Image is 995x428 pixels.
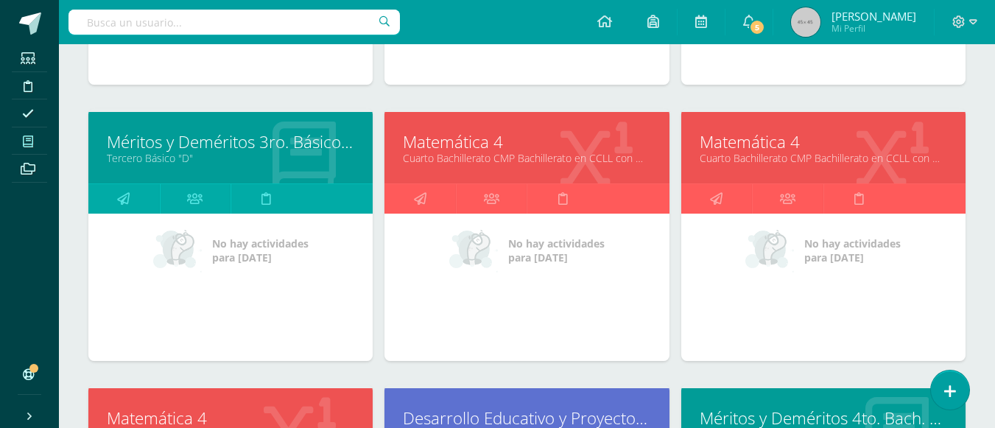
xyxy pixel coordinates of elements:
a: Cuarto Bachillerato CMP Bachillerato en CCLL con Orientación en Computación "D" [700,151,947,165]
img: 45x45 [791,7,820,37]
span: No hay actividades para [DATE] [212,236,309,264]
a: Matemática 4 [700,130,947,153]
img: no_activities_small.png [449,228,498,273]
span: Mi Perfil [831,22,916,35]
a: Méritos y Deméritos 3ro. Básico "D" [107,130,354,153]
input: Busca un usuario... [68,10,400,35]
a: Cuarto Bachillerato CMP Bachillerato en CCLL con Orientación en Computación "C" [403,151,650,165]
a: Matemática 4 [403,130,650,153]
img: no_activities_small.png [153,228,202,273]
span: No hay actividades para [DATE] [804,236,901,264]
span: [PERSON_NAME] [831,9,916,24]
a: Tercero Básico "D" [107,151,354,165]
span: 5 [749,19,765,35]
img: no_activities_small.png [745,228,794,273]
span: No hay actividades para [DATE] [508,236,605,264]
